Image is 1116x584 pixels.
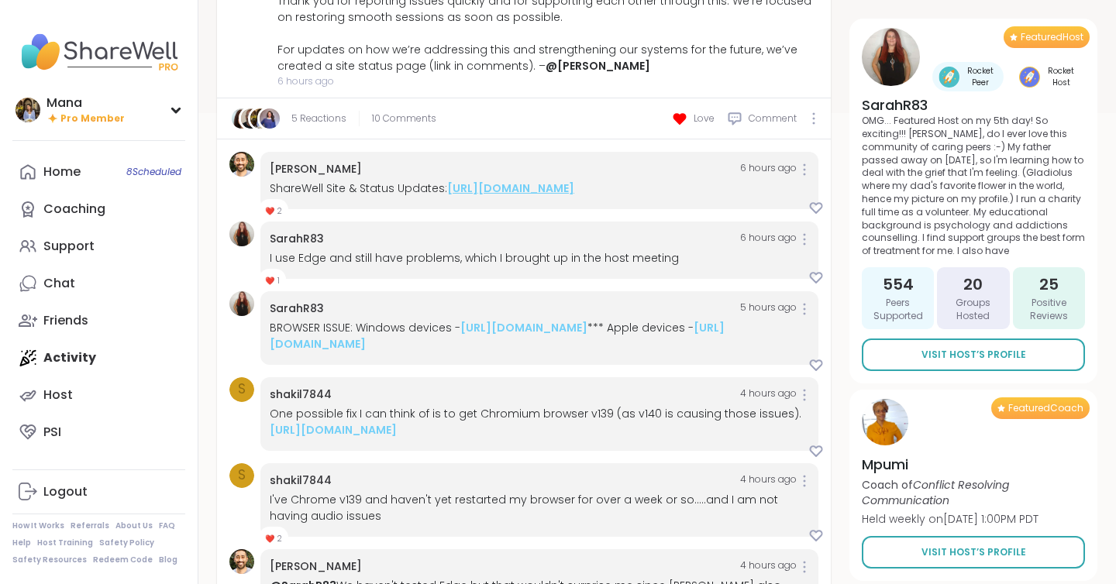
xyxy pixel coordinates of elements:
[43,312,88,329] div: Friends
[546,58,650,74] a: @[PERSON_NAME]
[740,231,797,247] span: 6 hours ago
[270,180,809,197] div: ShareWell Site & Status Updates:
[291,112,346,125] a: 5 Reactions
[238,380,246,400] span: s
[270,231,324,246] a: SarahR83
[265,275,274,287] span: ❤️
[250,108,270,129] img: Mana
[43,275,75,292] div: Chat
[46,94,125,112] div: Mana
[749,112,797,125] span: Comment
[43,424,61,441] div: PSI
[12,191,185,228] a: Coaching
[15,98,40,122] img: Mana
[43,163,81,180] div: Home
[447,180,574,196] a: [URL][DOMAIN_NAME]
[270,422,397,438] a: [URL][DOMAIN_NAME]
[1043,65,1079,88] span: Rocket Host
[159,520,175,531] a: FAQ
[270,472,332,488] a: shakil7844
[43,386,73,404] div: Host
[868,297,928,323] span: Peers Supported
[963,273,983,295] span: 20
[43,201,105,218] div: Coaching
[862,477,1009,508] i: Conflict Resolving Communication
[12,538,31,548] a: Help
[229,291,254,316] img: SarahR83
[12,473,185,510] a: Logout
[277,74,821,88] span: 6 hours ago
[71,520,109,531] a: Referrals
[862,338,1085,371] a: Visit Host’s Profile
[277,205,282,217] span: 2
[939,67,959,88] img: Rocket Peer
[43,238,95,255] div: Support
[12,25,185,79] img: ShareWell Nav Logo
[270,492,809,524] div: I've Chrome v139 and haven't yet restarted my browser for over a week or so.....and I am not havi...
[229,463,254,488] a: s
[238,465,246,486] span: s
[43,483,88,500] div: Logout
[99,538,154,548] a: Safety Policy
[270,386,332,402] a: shakil7844
[740,161,797,177] span: 6 hours ago
[260,108,280,129] img: NaAlSi2O6
[60,112,125,125] span: Pro Member
[12,302,185,339] a: Friends
[270,558,362,574] a: [PERSON_NAME]
[270,320,809,352] div: BROWSER ISSUE: Windows devices - *** Apple devices -
[12,414,185,451] a: PSI
[862,115,1085,258] p: OMG... Featured Host on my 5th day! So exciting!!! [PERSON_NAME], do I ever love this community o...
[1019,297,1079,323] span: Positive Reviews
[229,152,254,177] img: brett
[883,273,914,295] span: 554
[963,65,997,88] span: Rocket Peer
[265,205,274,217] span: ❤️
[1008,402,1083,414] span: Featured Coach
[229,377,254,402] a: s
[694,112,715,125] span: Love
[37,538,93,548] a: Host Training
[862,536,1085,569] a: Visit Host’s Profile
[12,520,64,531] a: How It Works
[93,555,153,565] a: Redeem Code
[862,477,1085,508] p: Coach of
[921,348,1026,362] span: Visit Host’s Profile
[277,275,280,287] span: 1
[12,376,185,414] a: Host
[229,549,254,574] img: brett
[126,166,181,178] span: 8 Scheduled
[460,320,587,335] a: [URL][DOMAIN_NAME]
[943,297,1003,323] span: Groups Hosted
[277,533,282,544] span: 2
[12,228,185,265] a: Support
[241,108,261,129] img: JonathanT
[862,399,908,445] img: Mpumi
[921,545,1026,559] span: Visit Host’s Profile
[862,455,1085,474] h4: Mpumi
[12,153,185,191] a: Home8Scheduled
[372,112,436,125] span: 10 Comments
[270,320,725,352] a: [URL][DOMAIN_NAME]
[740,558,797,575] span: 4 hours ago
[740,301,797,317] span: 5 hours ago
[232,108,252,129] img: cececheng
[159,555,177,565] a: Blog
[12,265,185,302] a: Chat
[1039,273,1059,295] span: 25
[862,28,920,86] img: SarahR83
[270,406,809,438] div: One possible fix I can think of is to get Chromium browser v139 (as v140 is causing those issues).
[12,555,87,565] a: Safety Resources
[270,250,809,266] div: I use Edge and still have problems, which I brought up in the host meeting
[270,161,362,177] a: [PERSON_NAME]
[1019,67,1040,88] img: Rocket Host
[862,511,1085,527] p: Held weekly on [DATE] 1:00PM PDT
[229,222,254,246] img: SarahR83
[740,472,797,489] span: 4 hours ago
[265,533,274,544] span: ❤️
[740,386,797,403] span: 4 hours ago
